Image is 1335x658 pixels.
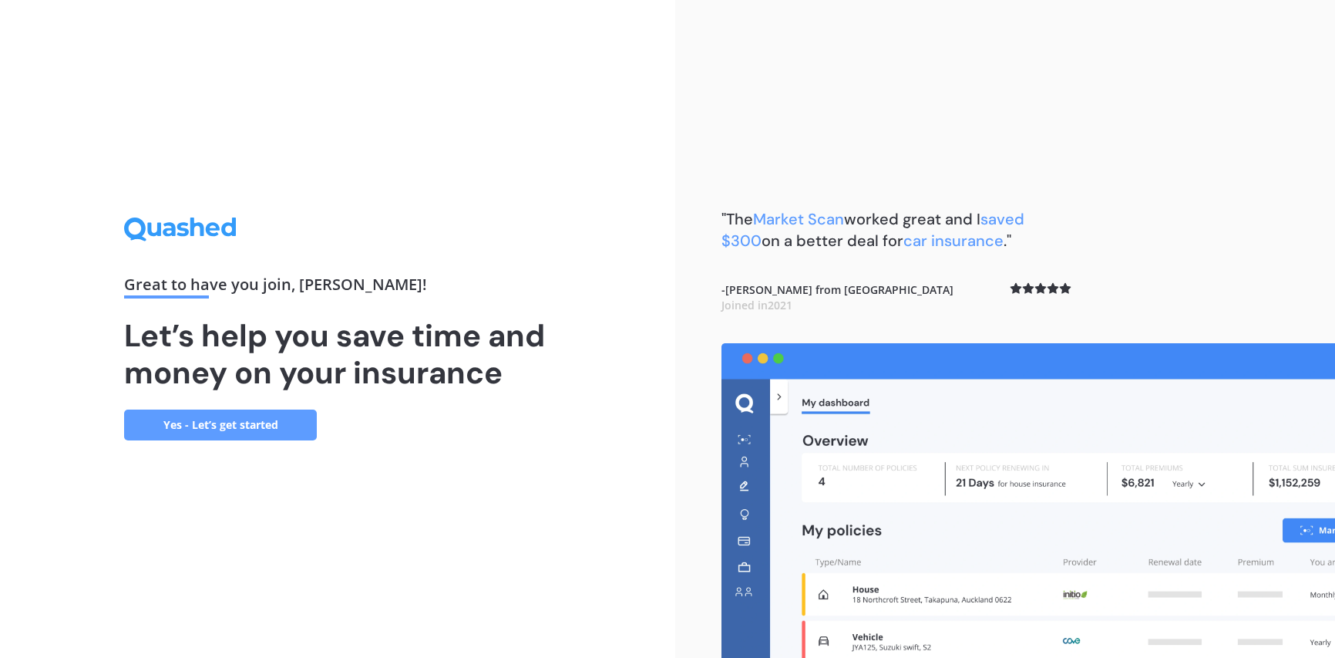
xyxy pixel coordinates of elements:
[721,282,953,312] b: - [PERSON_NAME] from [GEOGRAPHIC_DATA]
[124,277,551,299] div: Great to have you join , [PERSON_NAME] !
[721,343,1335,658] img: dashboard.webp
[721,209,1024,251] b: "The worked great and I on a better deal for ."
[124,317,551,391] h1: Let’s help you save time and money on your insurance
[721,298,792,312] span: Joined in 2021
[903,231,1004,251] span: car insurance
[721,209,1024,251] span: saved $300
[753,209,844,229] span: Market Scan
[124,410,317,440] a: Yes - Let’s get started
